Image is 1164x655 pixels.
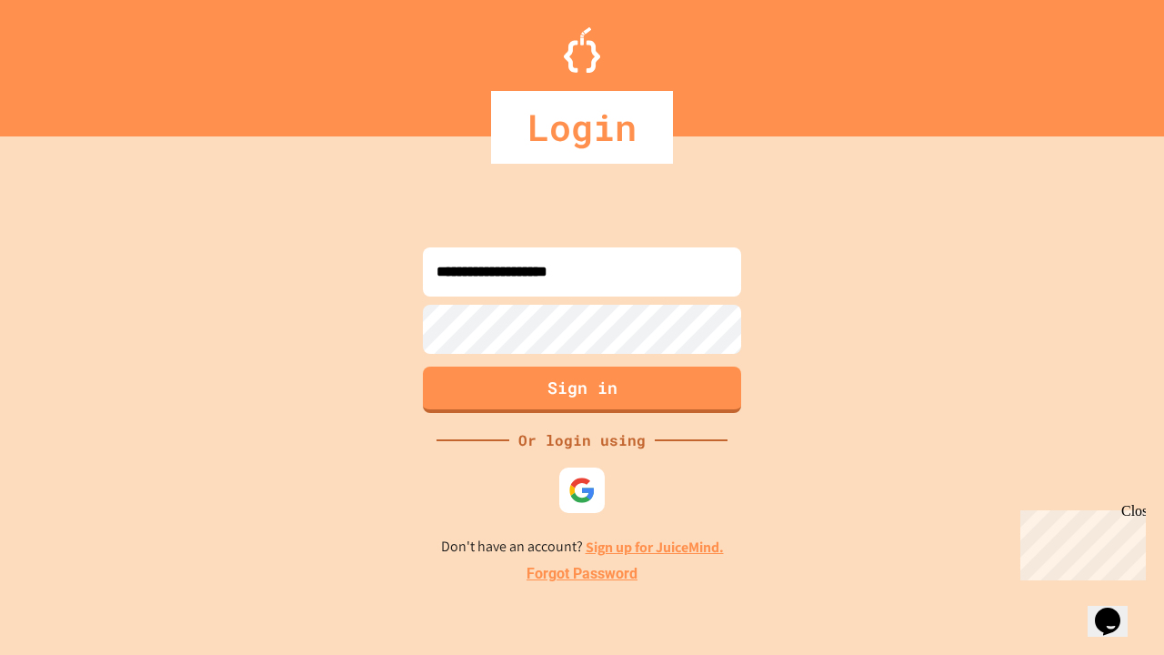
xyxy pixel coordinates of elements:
p: Don't have an account? [441,536,724,559]
iframe: chat widget [1013,503,1146,580]
iframe: chat widget [1088,582,1146,637]
a: Forgot Password [527,563,637,585]
img: google-icon.svg [568,477,596,504]
div: Or login using [509,429,655,451]
a: Sign up for JuiceMind. [586,538,724,557]
button: Sign in [423,367,741,413]
img: Logo.svg [564,27,600,73]
div: Chat with us now!Close [7,7,125,116]
div: Login [491,91,673,164]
